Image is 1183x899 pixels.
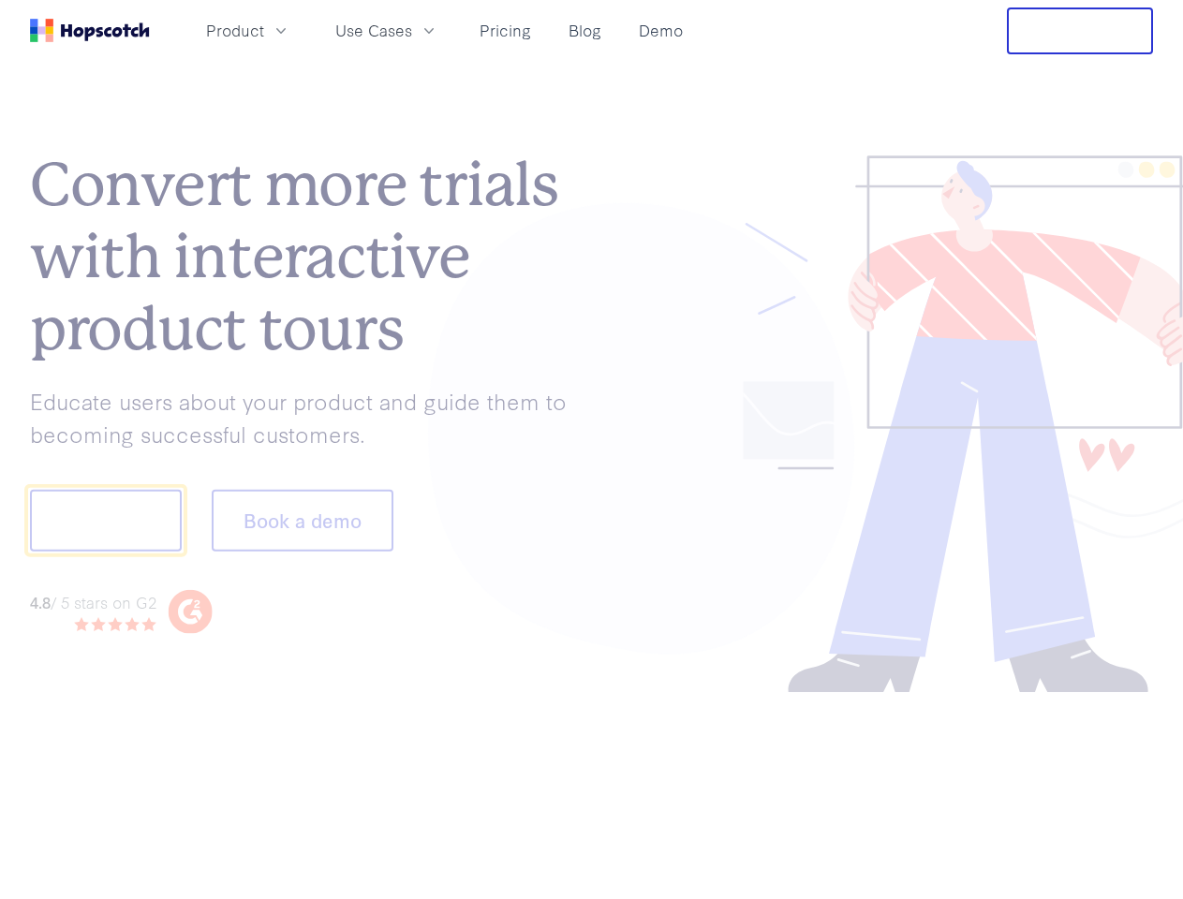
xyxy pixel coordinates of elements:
[195,15,302,46] button: Product
[1007,7,1153,54] button: Free Trial
[206,19,264,42] span: Product
[472,15,539,46] a: Pricing
[631,15,690,46] a: Demo
[30,590,156,613] div: / 5 stars on G2
[335,19,412,42] span: Use Cases
[30,19,150,42] a: Home
[212,490,393,552] button: Book a demo
[30,490,182,552] button: Show me!
[30,150,592,365] h1: Convert more trials with interactive product tours
[30,590,51,612] strong: 4.8
[561,15,609,46] a: Blog
[324,15,450,46] button: Use Cases
[30,385,592,449] p: Educate users about your product and guide them to becoming successful customers.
